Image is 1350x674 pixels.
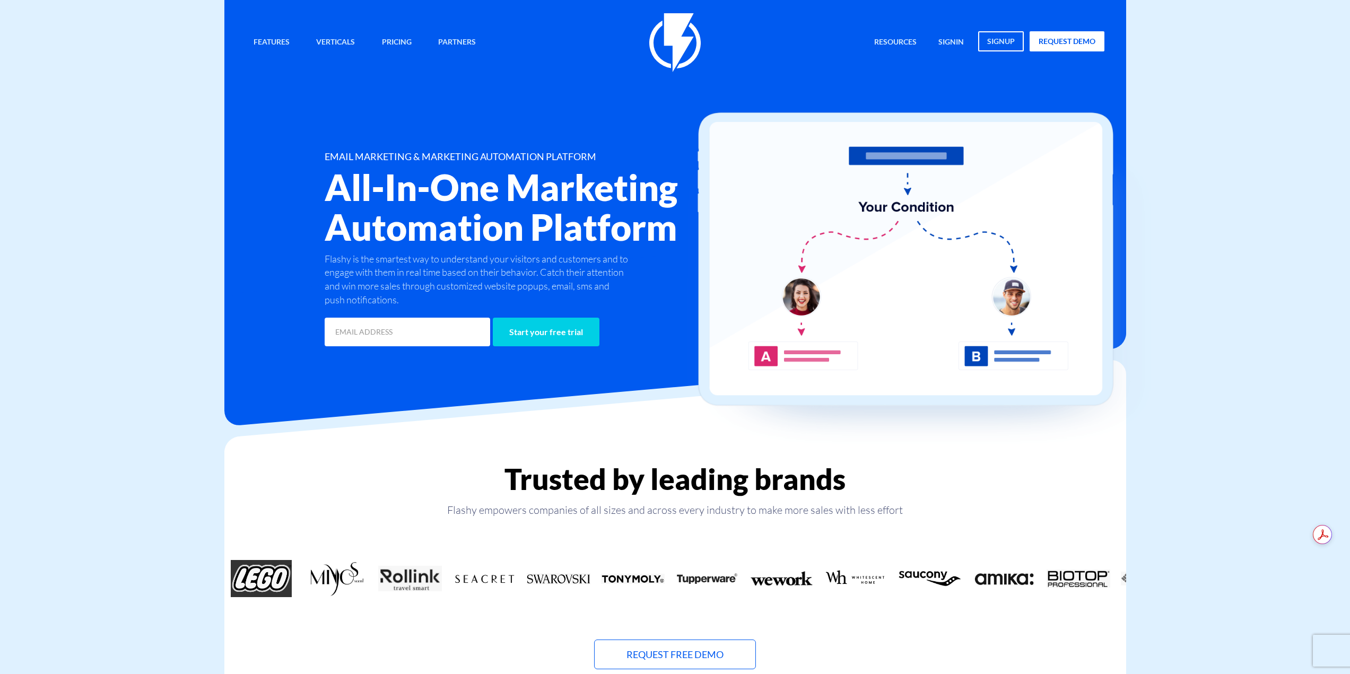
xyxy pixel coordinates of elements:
p: Flashy is the smartest way to understand your visitors and customers and to engage with them in r... [325,252,631,307]
div: 18 / 18 [893,560,967,597]
div: 12 / 18 [447,560,521,597]
div: 11 / 18 [373,560,447,597]
div: 13 / 18 [521,560,596,597]
div: 17 / 18 [818,560,893,597]
h2: All-In-One Marketing Automation Platform [325,168,738,247]
div: 3 / 18 [1116,560,1190,597]
a: Request Free Demo [594,640,756,669]
a: Partners [430,31,484,54]
a: Features [246,31,298,54]
div: 1 / 18 [967,560,1041,597]
div: 15 / 18 [670,560,744,597]
a: signup [978,31,1024,51]
input: EMAIL ADDRESS [325,318,490,346]
a: Pricing [374,31,420,54]
a: Verticals [308,31,363,54]
div: 14 / 18 [596,560,670,597]
h2: Trusted by leading brands [224,463,1126,495]
div: 10 / 18 [299,560,373,597]
a: signin [930,31,972,54]
a: request demo [1030,31,1104,51]
div: 16 / 18 [744,560,818,597]
p: Flashy empowers companies of all sizes and across every industry to make more sales with less effort [224,503,1126,518]
input: Start your free trial [493,318,599,346]
div: 9 / 18 [224,560,299,597]
div: 2 / 18 [1041,560,1116,597]
h1: EMAIL MARKETING & MARKETING AUTOMATION PLATFORM [325,152,738,162]
a: Resources [866,31,925,54]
